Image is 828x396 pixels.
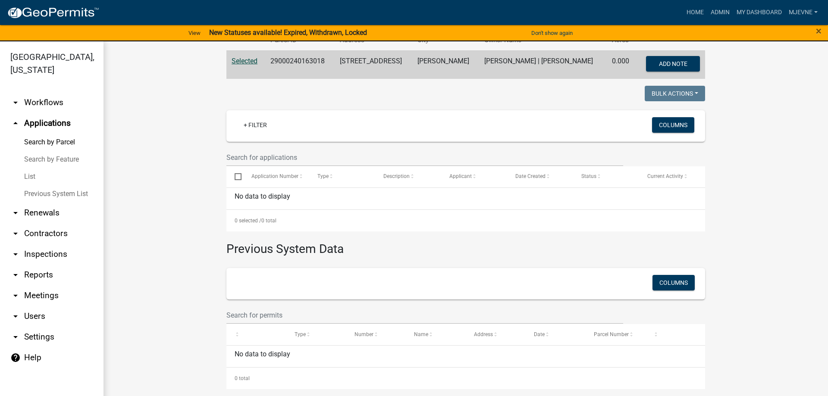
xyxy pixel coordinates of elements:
[309,166,375,187] datatable-header-cell: Type
[226,346,705,367] div: No data to display
[226,306,623,324] input: Search for permits
[639,166,705,187] datatable-header-cell: Current Activity
[226,166,243,187] datatable-header-cell: Select
[10,352,21,363] i: help
[235,218,261,224] span: 0 selected /
[683,4,707,21] a: Home
[243,166,309,187] datatable-header-cell: Application Number
[816,25,822,37] span: ×
[237,117,274,133] a: + Filter
[286,324,346,345] datatable-header-cell: Type
[474,331,493,337] span: Address
[10,228,21,239] i: arrow_drop_down
[209,28,367,37] strong: New Statuses available! Expired, Withdrawn, Locked
[449,173,472,179] span: Applicant
[383,173,410,179] span: Description
[652,117,694,133] button: Columns
[10,311,21,321] i: arrow_drop_down
[441,166,507,187] datatable-header-cell: Applicant
[10,208,21,218] i: arrow_drop_down
[733,4,785,21] a: My Dashboard
[528,26,576,40] button: Don't show again
[526,324,586,345] datatable-header-cell: Date
[10,270,21,280] i: arrow_drop_down
[515,173,546,179] span: Date Created
[646,56,700,72] button: Add Note
[226,149,623,166] input: Search for applications
[10,332,21,342] i: arrow_drop_down
[226,231,705,258] h3: Previous System Data
[226,210,705,231] div: 0 total
[412,50,479,79] td: [PERSON_NAME]
[607,50,637,79] td: 0.000
[594,331,629,337] span: Parcel Number
[226,188,705,209] div: No data to display
[479,50,607,79] td: [PERSON_NAME] | [PERSON_NAME]
[645,86,705,101] button: Bulk Actions
[466,324,526,345] datatable-header-cell: Address
[414,331,428,337] span: Name
[507,166,573,187] datatable-header-cell: Date Created
[816,26,822,36] button: Close
[251,173,298,179] span: Application Number
[534,331,545,337] span: Date
[10,118,21,128] i: arrow_drop_up
[317,173,329,179] span: Type
[346,324,406,345] datatable-header-cell: Number
[335,50,412,79] td: [STREET_ADDRESS]
[10,290,21,301] i: arrow_drop_down
[226,368,705,389] div: 0 total
[10,97,21,108] i: arrow_drop_down
[586,324,646,345] datatable-header-cell: Parcel Number
[581,173,596,179] span: Status
[354,331,373,337] span: Number
[265,50,335,79] td: 29000240163018
[185,26,204,40] a: View
[10,249,21,259] i: arrow_drop_down
[375,166,441,187] datatable-header-cell: Description
[652,275,695,290] button: Columns
[406,324,466,345] datatable-header-cell: Name
[659,60,687,67] span: Add Note
[647,173,683,179] span: Current Activity
[785,4,821,21] a: MJevne
[295,331,306,337] span: Type
[707,4,733,21] a: Admin
[573,166,639,187] datatable-header-cell: Status
[232,57,257,65] a: Selected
